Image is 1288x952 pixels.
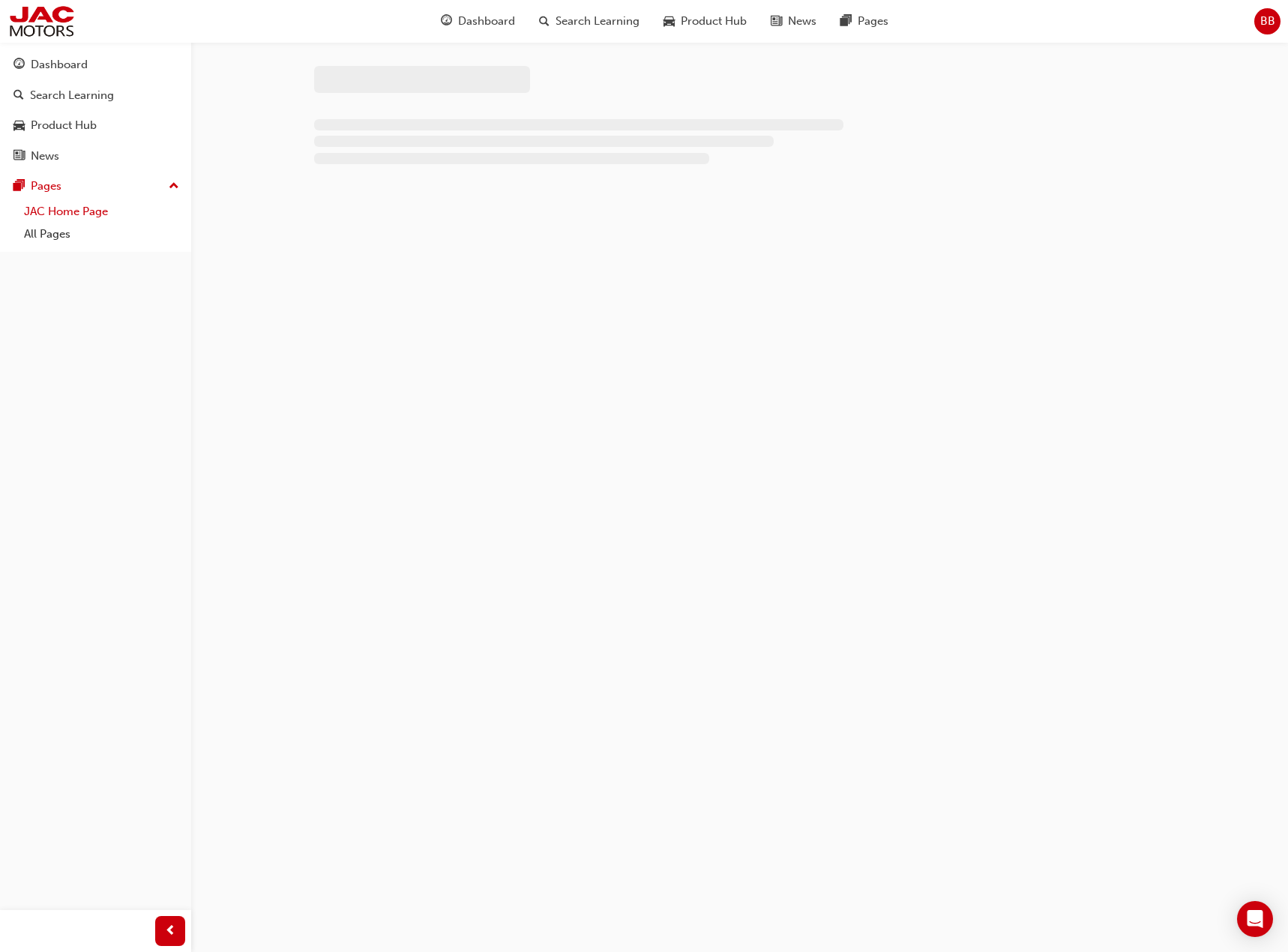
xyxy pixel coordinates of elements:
[788,13,816,30] span: News
[13,119,25,133] span: car-icon
[6,172,185,200] button: Pages
[6,48,185,172] button: DashboardSearch LearningProduct HubNews
[681,13,747,30] span: Product Hub
[13,58,25,72] span: guage-icon
[429,6,527,37] a: guage-iconDashboard
[7,4,76,38] img: jac-portal
[31,178,61,195] div: Pages
[441,12,452,31] span: guage-icon
[858,13,888,30] span: Pages
[13,180,25,193] span: pages-icon
[6,142,185,170] a: News
[31,117,97,134] div: Product Hub
[165,922,176,941] span: prev-icon
[458,13,515,30] span: Dashboard
[6,51,185,79] a: Dashboard
[169,177,179,196] span: up-icon
[1237,901,1273,937] div: Open Intercom Messenger
[527,6,651,37] a: search-iconSearch Learning
[840,12,852,31] span: pages-icon
[828,6,900,37] a: pages-iconPages
[30,87,114,104] div: Search Learning
[651,6,759,37] a: car-iconProduct Hub
[759,6,828,37] a: news-iconNews
[1254,8,1281,34] button: BB
[6,82,185,109] a: Search Learning
[31,56,88,73] div: Dashboard
[556,13,640,30] span: Search Learning
[663,12,675,31] span: car-icon
[18,223,185,246] a: All Pages
[771,12,782,31] span: news-icon
[13,150,25,163] span: news-icon
[13,89,24,103] span: search-icon
[18,200,185,223] a: JAC Home Page
[1260,13,1275,30] span: BB
[539,12,550,31] span: search-icon
[6,112,185,139] a: Product Hub
[31,148,59,165] div: News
